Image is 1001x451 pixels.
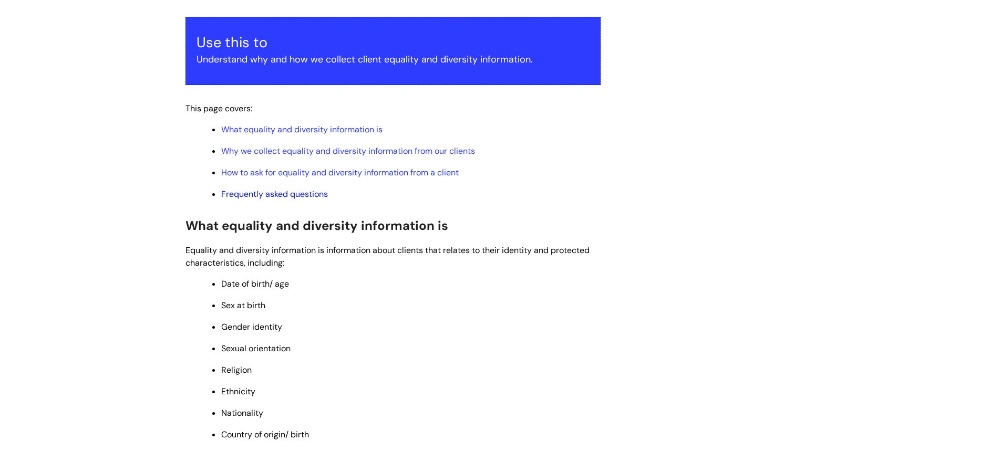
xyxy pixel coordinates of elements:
h3: Use this to [197,34,590,51]
span: What equality and diversity information is [185,217,448,234]
span: Date of birth/ age [221,278,289,289]
span: Gender identity [221,321,282,332]
a: How to ask for equality and diversity information from a client [221,167,459,178]
span: Sex at birth [221,300,265,311]
a: Frequently asked questions [221,188,328,200]
span: Country of origin/ birth [221,429,309,440]
a: What equality and diversity information is [221,124,383,135]
span: Ethnicity [221,386,255,397]
span: Sexual orientation [221,343,291,354]
span: Nationality [221,407,263,418]
a: Why we collect equality and diversity information from our clients [221,145,475,156]
p: Understand why and how we collect client equality and diversity information. [197,51,590,68]
span: Religion [221,364,252,375]
span: Equality and diversity information is information about clients that relates to their identity an... [185,245,590,269]
span: This page covers: [185,103,252,114]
